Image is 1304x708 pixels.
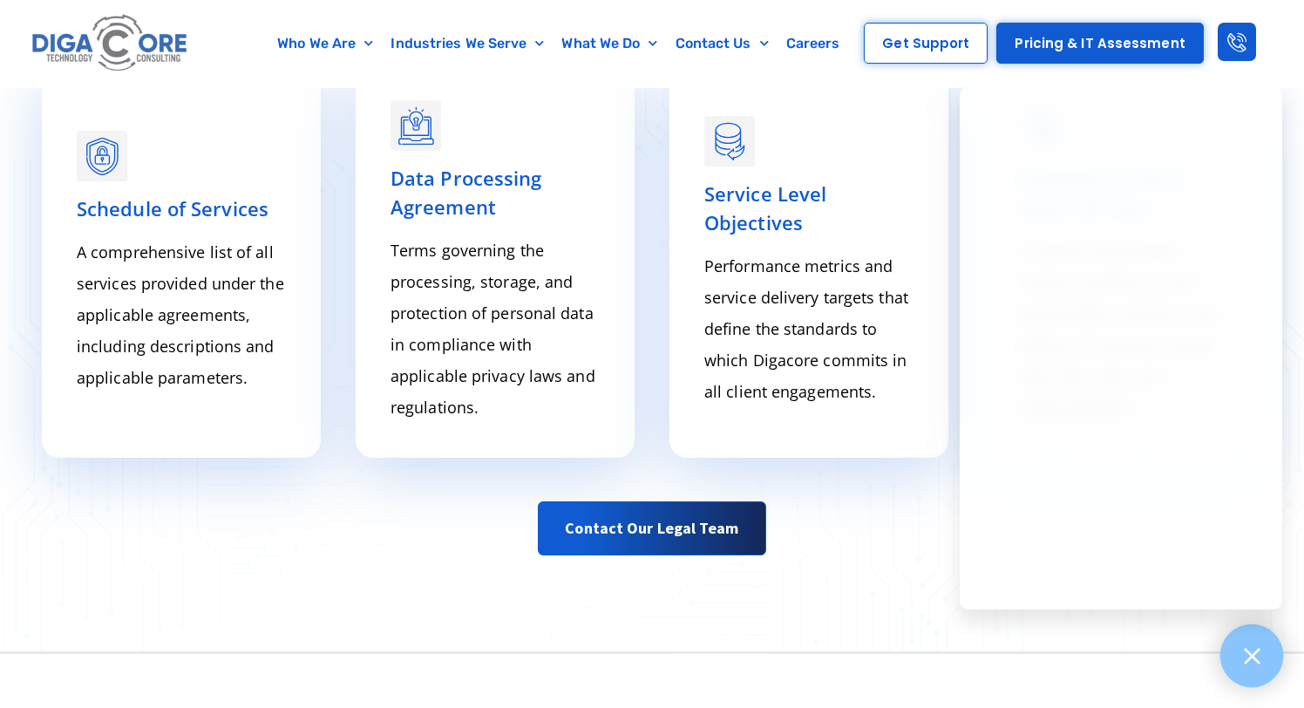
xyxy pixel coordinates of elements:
[28,9,193,78] img: Digacore logo 1
[391,97,441,152] a: Data Processing Agreement
[778,24,849,64] a: Careers
[538,501,765,555] a: Contact Our Legal Team
[667,24,778,64] a: Contact Us
[996,23,1203,64] a: Pricing & IT Assessment
[391,165,542,220] a: Data Processing Agreement
[1015,37,1185,50] span: Pricing & IT Assessment
[391,235,600,423] p: Terms governing the processing, storage, and protection of personal data in compliance with appli...
[864,23,988,64] a: Get Support
[704,112,755,167] a: Service Level Objectives
[553,24,666,64] a: What We Do
[77,236,286,393] p: A comprehensive list of all services provided under the applicable agreements, including descript...
[262,24,856,64] nav: Menu
[960,86,1282,609] iframe: Chatgenie Messenger
[77,126,127,181] a: Schedule of Services
[882,37,969,50] span: Get Support
[704,250,913,407] p: Performance metrics and service delivery targets that define the standards to which Digacore comm...
[268,24,382,64] a: Who We Are
[704,180,826,235] a: Service Level Objectives
[77,195,268,221] a: Schedule of Services
[382,24,553,64] a: Industries We Serve
[565,511,738,546] span: Contact Our Legal Team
